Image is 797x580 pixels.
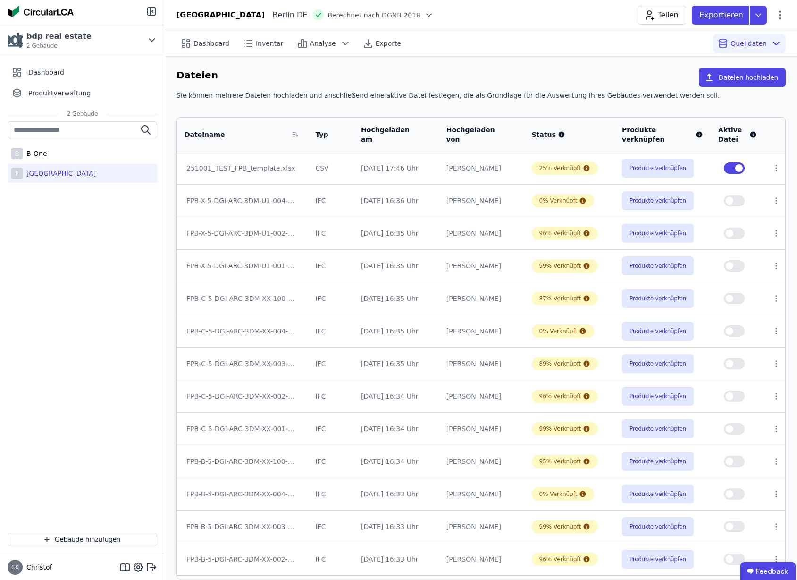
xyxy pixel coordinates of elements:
span: Dashboard [28,68,64,77]
div: FPB-C-5-DGI-ARC-3DM-XX-003-27-V-Fassade.ifc [186,359,298,368]
div: F [11,168,23,179]
div: IFC [315,554,346,564]
button: Produkte verknüpfen [622,517,694,536]
div: Sie können mehrere Dateien hochladen und anschließend eine aktive Datei festlegen, die als Grundl... [176,91,786,108]
div: 87% Verknüpft [539,295,581,302]
div: [PERSON_NAME] [446,554,517,564]
div: Status [532,130,607,139]
button: Dateien hochladen [699,68,786,87]
div: 96% Verknüpft [539,230,581,237]
div: [DATE] 16:33 Uhr [361,489,431,499]
div: [PERSON_NAME] [446,457,517,466]
div: [PERSON_NAME] [446,359,517,368]
span: Berechnet nach DGNB 2018 [327,10,420,20]
div: 25% Verknüpft [539,164,581,172]
div: [PERSON_NAME] [446,163,517,173]
span: 2 Gebäude [58,110,108,118]
div: [DATE] 16:33 Uhr [361,554,431,564]
button: Produkte verknüpfen [622,387,694,406]
button: Produkte verknüpfen [622,550,694,569]
div: IFC [315,359,346,368]
button: Produkte verknüpfen [622,485,694,503]
div: Hochgeladen von [446,125,505,144]
span: Produktverwaltung [28,88,91,98]
div: [DATE] 16:35 Uhr [361,229,431,238]
div: [DATE] 16:35 Uhr [361,326,431,336]
div: B-One [23,149,47,158]
div: FPB-X-5-DGI-ARC-3DM-U1-004-12-V-Möblierung.ifc [186,196,298,205]
div: FPB-C-5-DGI-ARC-3DM-XX-002-27-V-Ausbau.ifc [186,392,298,401]
div: IFC [315,326,346,336]
div: FPB-B-5-DGI-ARC-3DM-XX-003-27-V-Fassade.ifc [186,522,298,531]
div: CSV [315,163,346,173]
p: Exportieren [699,9,745,21]
div: [DATE] 16:34 Uhr [361,392,431,401]
div: 95% Verknüpft [539,458,581,465]
div: [GEOGRAPHIC_DATA] [176,9,265,21]
div: [DATE] 16:34 Uhr [361,424,431,434]
div: FPB-B-5-DGI-ARC-3DM-XX-004-27-V-Möblierung.ifc [186,489,298,499]
button: Produkte verknüpfen [622,191,694,210]
div: [PERSON_NAME] [446,424,517,434]
span: Analyse [310,39,336,48]
div: 99% Verknüpft [539,262,581,270]
button: Produkte verknüpfen [622,419,694,438]
div: FPB-C-5-DGI-ARC-3DM-XX-004-27-V-Möblierung.ifc [186,326,298,336]
button: Teilen [638,6,686,25]
div: 0% Verknüpft [539,327,578,335]
div: Typ [315,130,335,139]
div: [DATE] 16:36 Uhr [361,196,431,205]
span: 2 Gebäude [26,42,92,50]
div: IFC [315,229,346,238]
div: IFC [315,522,346,531]
div: IFC [315,294,346,303]
div: FPB-X-5-DGI-ARC-3DM-U1-002-12-V-Ausbau.ifc [186,229,298,238]
span: CK [11,564,19,570]
div: [PERSON_NAME] [446,229,517,238]
button: Produkte verknüpfen [622,322,694,341]
div: 0% Verknüpft [539,197,578,205]
div: FPB-B-5-DGI-ARC-3DM-XX-100-01-P-Atrium Haus B.ifc [186,457,298,466]
div: 96% Verknüpft [539,555,581,563]
h6: Dateien [176,68,218,83]
div: Produkte verknüpfen [622,125,703,144]
div: bdp real estate [26,31,92,42]
div: FPB-C-5-DGI-ARC-3DM-XX-100-01-P-Atrium Haus C.ifc [186,294,298,303]
div: [PERSON_NAME] [446,261,517,271]
div: [PERSON_NAME] [446,326,517,336]
div: FPB-B-5-DGI-ARC-3DM-XX-002-27-V-Ausbau.ifc [186,554,298,564]
div: FPB-C-5-DGI-ARC-3DM-XX-001-27-V-Rohbau.ifc [186,424,298,434]
div: IFC [315,261,346,271]
div: 96% Verknüpft [539,392,581,400]
span: Inventar [256,39,284,48]
button: Produkte verknüpfen [622,256,694,275]
div: Aktive Datei [718,125,756,144]
div: [DATE] 17:46 Uhr [361,163,431,173]
img: bdp real estate [8,33,23,48]
div: 99% Verknüpft [539,425,581,433]
div: Hochgeladen am [361,125,420,144]
button: Gebäude hinzufügen [8,533,157,546]
button: Produkte verknüpfen [622,159,694,178]
div: [DATE] 16:35 Uhr [361,294,431,303]
div: IFC [315,489,346,499]
img: Concular [8,6,74,17]
div: [DATE] 16:35 Uhr [361,261,431,271]
div: [PERSON_NAME] [446,392,517,401]
span: Quelldaten [730,39,767,48]
button: Produkte verknüpfen [622,224,694,243]
div: IFC [315,392,346,401]
div: IFC [315,196,346,205]
div: [PERSON_NAME] [446,294,517,303]
div: [DATE] 16:35 Uhr [361,359,431,368]
span: Exporte [376,39,401,48]
button: Produkte verknüpfen [622,354,694,373]
div: [DATE] 16:33 Uhr [361,522,431,531]
div: IFC [315,457,346,466]
div: [GEOGRAPHIC_DATA] [23,169,96,178]
div: Berlin DE [265,9,307,21]
div: Dateiname [185,130,288,139]
div: IFC [315,424,346,434]
div: [PERSON_NAME] [446,196,517,205]
div: 99% Verknüpft [539,523,581,530]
